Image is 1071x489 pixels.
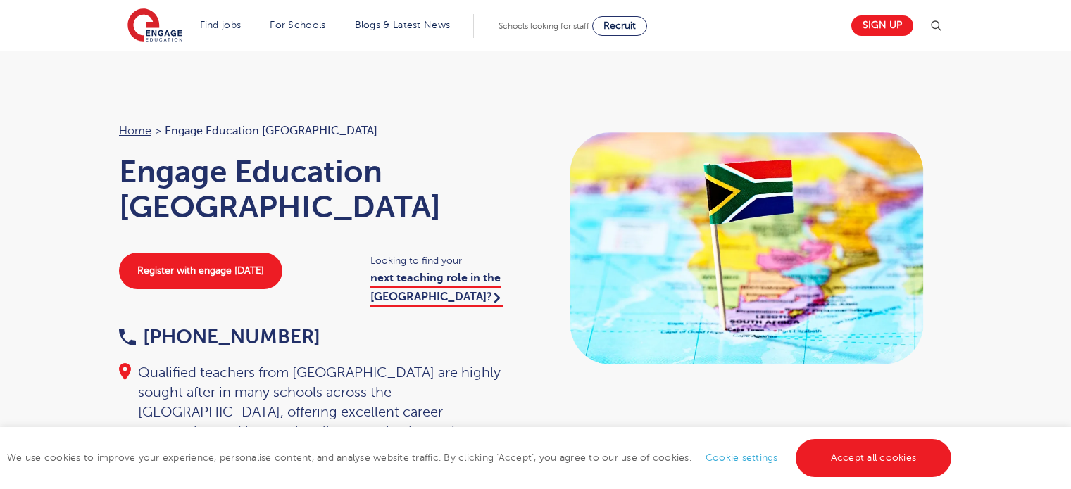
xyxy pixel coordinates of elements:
a: For Schools [270,20,325,30]
span: We use cookies to improve your experience, personalise content, and analyse website traffic. By c... [7,452,955,463]
a: Accept all cookies [796,439,952,477]
a: Find jobs [200,20,242,30]
h1: Engage Education [GEOGRAPHIC_DATA] [119,154,522,224]
a: Recruit [592,16,647,36]
span: Schools looking for staff [499,21,589,31]
span: Engage Education [GEOGRAPHIC_DATA] [165,122,377,140]
span: > [155,125,161,137]
a: Sign up [851,15,913,36]
a: Home [119,125,151,137]
span: Looking to find your [370,253,522,269]
a: next teaching role in the [GEOGRAPHIC_DATA]? [370,272,503,307]
a: Register with engage [DATE] [119,253,282,289]
a: [PHONE_NUMBER] [119,326,320,348]
a: Blogs & Latest News [355,20,451,30]
div: Qualified teachers from [GEOGRAPHIC_DATA] are highly sought after in many schools across the [GEO... [119,363,522,442]
a: Cookie settings [706,452,778,463]
nav: breadcrumb [119,122,522,140]
img: Engage Education [127,8,182,44]
span: Recruit [603,20,636,31]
